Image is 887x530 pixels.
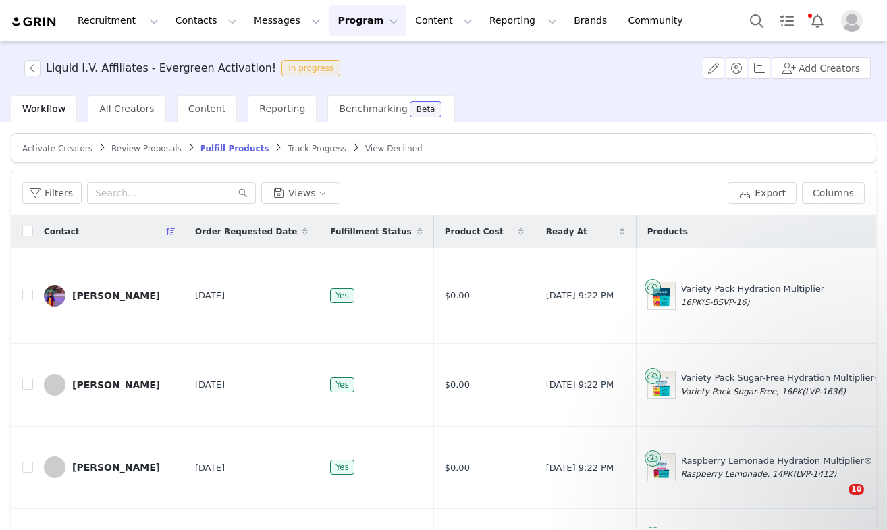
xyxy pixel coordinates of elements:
button: Profile [833,10,876,32]
span: Variety Pack Sugar-Free, 16PK [681,387,802,396]
span: Ready At [546,226,587,238]
button: Messages [246,5,329,36]
span: [DATE] [195,461,225,475]
button: Export [728,182,797,204]
span: Yes [330,460,354,475]
button: Program [329,5,406,36]
h3: Liquid I.V. Affiliates - Evergreen Activation! [46,60,276,76]
span: (S-BSVP-16) [701,298,749,307]
a: Tasks [772,5,802,36]
button: Content [407,5,481,36]
span: 10 [849,484,864,495]
span: Track Progress [288,144,346,153]
div: Beta [416,105,435,113]
a: [PERSON_NAME] [44,374,173,396]
img: Product Image [648,282,675,309]
button: Recruitment [70,5,167,36]
button: Add Creators [772,57,871,79]
a: [PERSON_NAME] [44,285,173,307]
span: Reporting [259,103,305,114]
span: [DATE] 9:22 PM [546,289,614,302]
a: Brands [566,5,619,36]
span: Fulfillment Status [330,226,411,238]
button: Columns [802,182,865,204]
span: Content [188,103,226,114]
span: Contact [44,226,79,238]
button: Contacts [167,5,245,36]
input: Search... [87,182,256,204]
button: Views [261,182,340,204]
span: Yes [330,377,354,392]
span: Activate Creators [22,144,92,153]
span: All Creators [99,103,154,114]
span: View Declined [365,144,423,153]
iframe: Intercom notifications message [603,399,873,494]
span: Benchmarking [339,103,407,114]
span: In progress [281,60,340,76]
span: Order Requested Date [195,226,297,238]
div: Variety Pack Sugar-Free Hydration Multiplier® [681,371,883,398]
span: [DATE] [195,378,225,392]
div: [PERSON_NAME] [72,379,160,390]
span: 16PK [681,298,701,307]
span: Product Cost [445,226,504,238]
span: Workflow [22,103,65,114]
button: Search [742,5,772,36]
span: Review Proposals [111,144,182,153]
div: Variety Pack Hydration Multiplier [681,282,824,309]
img: placeholder-profile.jpg [841,10,863,32]
i: icon: search [238,188,248,198]
span: [DATE] [195,289,225,302]
span: [DATE] 9:22 PM [546,378,614,392]
a: [PERSON_NAME] [44,456,173,478]
span: $0.00 [445,378,470,392]
img: Product Image [648,371,675,398]
img: grin logo [11,16,58,28]
span: [DATE] 9:22 PM [546,461,614,475]
div: [PERSON_NAME] [72,290,160,301]
span: $0.00 [445,461,470,475]
button: Filters [22,182,82,204]
div: [PERSON_NAME] [72,462,160,473]
button: Reporting [481,5,565,36]
span: (LVP-1636) [802,387,846,396]
button: Notifications [803,5,832,36]
span: [object Object] [24,60,346,76]
img: 758507cc-177c-49af-a836-4b0da761c2d4.jpg [44,285,65,307]
span: Fulfill Products [200,144,269,153]
iframe: Intercom live chat [821,484,853,516]
span: $0.00 [445,289,470,302]
span: Yes [330,288,354,303]
span: Products [647,226,688,238]
a: Community [620,5,697,36]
